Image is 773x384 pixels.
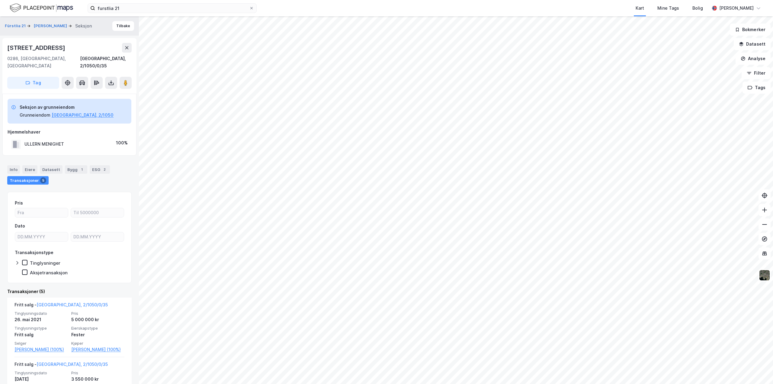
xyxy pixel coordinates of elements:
[14,326,68,331] span: Tinglysningstype
[15,232,68,241] input: DD.MM.YYYY
[7,176,49,185] div: Transaksjoner
[112,21,134,31] button: Tilbake
[24,140,64,148] div: ULLERN MENIGHET
[37,362,108,367] a: [GEOGRAPHIC_DATA], 2/1050/0/35
[7,288,132,295] div: Transaksjoner (5)
[15,199,23,207] div: Pris
[759,269,770,281] img: 9k=
[692,5,703,12] div: Bolig
[742,67,771,79] button: Filter
[5,23,27,29] button: Fürstlia 21
[14,331,68,338] div: Fritt salg
[71,311,124,316] span: Pris
[22,165,37,174] div: Eiere
[71,208,124,217] input: Til 5000000
[657,5,679,12] div: Mine Tags
[14,361,108,370] div: Fritt salg -
[34,23,68,29] button: [PERSON_NAME]
[7,77,59,89] button: Tag
[20,104,114,111] div: Seksjon av grunneiendom
[15,249,53,256] div: Transaksjonstype
[52,111,114,119] button: [GEOGRAPHIC_DATA], 2/1050
[14,311,68,316] span: Tinglysningsdato
[65,165,87,174] div: Bygg
[71,326,124,331] span: Eierskapstype
[79,166,85,173] div: 1
[116,139,128,147] div: 100%
[719,5,754,12] div: [PERSON_NAME]
[636,5,644,12] div: Kart
[101,166,107,173] div: 2
[95,4,249,13] input: Søk på adresse, matrikkel, gårdeiere, leietakere eller personer
[743,82,771,94] button: Tags
[743,355,773,384] iframe: Chat Widget
[734,38,771,50] button: Datasett
[730,24,771,36] button: Bokmerker
[71,232,124,241] input: DD.MM.YYYY
[14,346,68,353] a: [PERSON_NAME] (100%)
[7,43,66,53] div: [STREET_ADDRESS]
[30,260,60,266] div: Tinglysninger
[71,331,124,338] div: Fester
[71,316,124,323] div: 5 000 000 kr
[14,301,108,311] div: Fritt salg -
[14,370,68,376] span: Tinglysningsdato
[736,53,771,65] button: Analyse
[40,165,63,174] div: Datasett
[8,128,131,136] div: Hjemmelshaver
[37,302,108,307] a: [GEOGRAPHIC_DATA], 2/1050/0/35
[30,270,68,276] div: Aksjetransaksjon
[80,55,132,69] div: [GEOGRAPHIC_DATA], 2/1050/0/35
[71,370,124,376] span: Pris
[14,376,68,383] div: [DATE]
[40,177,46,183] div: 5
[14,316,68,323] div: 26. mai 2021
[15,222,25,230] div: Dato
[71,341,124,346] span: Kjøper
[20,111,50,119] div: Grunneiendom
[7,165,20,174] div: Info
[14,341,68,346] span: Selger
[75,22,92,30] div: Seksjon
[71,376,124,383] div: 3 550 000 kr
[15,208,68,217] input: Fra
[10,3,73,13] img: logo.f888ab2527a4732fd821a326f86c7f29.svg
[7,55,80,69] div: 0286, [GEOGRAPHIC_DATA], [GEOGRAPHIC_DATA]
[71,346,124,353] a: [PERSON_NAME] (100%)
[90,165,110,174] div: ESG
